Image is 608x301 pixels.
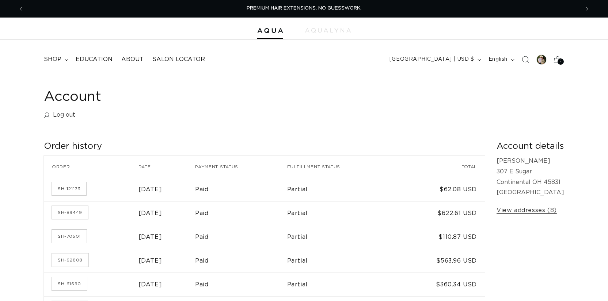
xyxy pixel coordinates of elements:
[305,28,351,33] img: aqualyna.com
[195,249,287,272] td: Paid
[52,253,88,267] a: Order number SH-62808
[579,2,595,16] button: Next announcement
[287,272,397,296] td: Partial
[287,178,397,202] td: Partial
[152,56,205,63] span: Salon Locator
[148,51,209,68] a: Salon Locator
[52,230,87,243] a: Order number SH-70501
[44,56,61,63] span: shop
[389,56,474,63] span: [GEOGRAPHIC_DATA] | USD $
[44,110,75,120] a: Log out
[497,141,564,152] h2: Account details
[138,234,162,240] time: [DATE]
[287,156,397,178] th: Fulfillment status
[397,249,485,272] td: $563.96 USD
[52,182,86,195] a: Order number SH-121173
[195,272,287,296] td: Paid
[117,51,148,68] a: About
[489,56,508,63] span: English
[484,53,517,67] button: English
[121,56,144,63] span: About
[39,51,71,68] summary: shop
[195,178,287,202] td: Paid
[13,2,29,16] button: Previous announcement
[71,51,117,68] a: Education
[44,156,138,178] th: Order
[195,225,287,249] td: Paid
[287,249,397,272] td: Partial
[76,56,113,63] span: Education
[397,201,485,225] td: $622.61 USD
[287,225,397,249] td: Partial
[397,272,485,296] td: $360.34 USD
[138,282,162,287] time: [DATE]
[397,178,485,202] td: $62.08 USD
[52,206,88,219] a: Order number SH-89449
[497,205,557,216] a: View addresses (8)
[257,28,283,33] img: Aqua Hair Extensions
[247,6,361,11] span: PREMIUM HAIR EXTENSIONS. NO GUESSWORK.
[397,225,485,249] td: $110.87 USD
[559,59,562,65] span: 2
[138,258,162,264] time: [DATE]
[138,156,195,178] th: Date
[195,201,287,225] td: Paid
[195,156,287,178] th: Payment status
[397,156,485,178] th: Total
[517,52,533,68] summary: Search
[497,156,564,198] p: [PERSON_NAME] 307 E Sugar Continental OH 45831 [GEOGRAPHIC_DATA]
[44,88,564,106] h1: Account
[138,210,162,216] time: [DATE]
[138,187,162,192] time: [DATE]
[52,277,87,290] a: Order number SH-61690
[44,141,485,152] h2: Order history
[287,201,397,225] td: Partial
[385,53,484,67] button: [GEOGRAPHIC_DATA] | USD $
